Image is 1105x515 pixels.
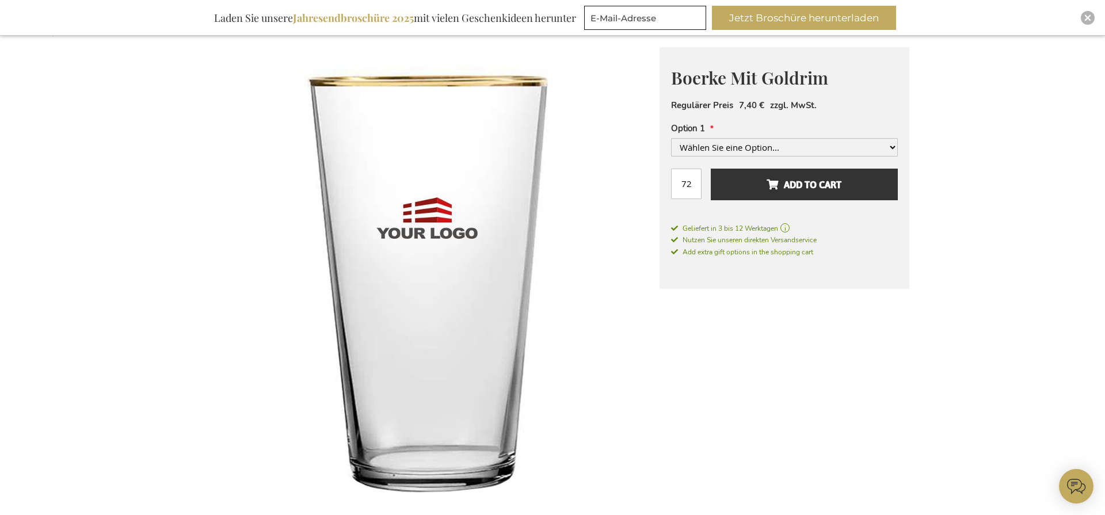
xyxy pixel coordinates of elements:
span: Nutzen Sie unseren direkten Versandservice [671,235,817,245]
img: Close [1084,14,1091,21]
input: Menge [671,169,702,199]
img: Boerke With Gold Rrim [196,47,660,511]
span: Regulärer Preis [671,100,733,111]
span: Option 1 [671,123,705,134]
form: marketing offers and promotions [584,6,710,33]
span: Add to cart [767,176,841,194]
a: Nutzen Sie unseren direkten Versandservice [671,234,898,246]
span: Boerke Mit Goldrim [671,66,828,89]
input: E-Mail-Adresse [584,6,706,30]
button: Jetzt Broschüre herunterladen [712,6,896,30]
a: Geliefert in 3 bis 12 Werktagen [671,223,898,234]
div: Laden Sie unsere mit vielen Geschenkideen herunter [209,6,581,30]
iframe: belco-activator-frame [1059,469,1093,503]
button: Add to cart [711,169,898,200]
span: zzgl. MwSt. [770,100,817,111]
b: Jahresendbroschüre 2025 [293,11,414,25]
div: Close [1081,11,1095,25]
span: Add extra gift options in the shopping cart [671,247,813,257]
a: Add extra gift options in the shopping cart [671,246,898,258]
span: 7,40 € [739,100,764,111]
